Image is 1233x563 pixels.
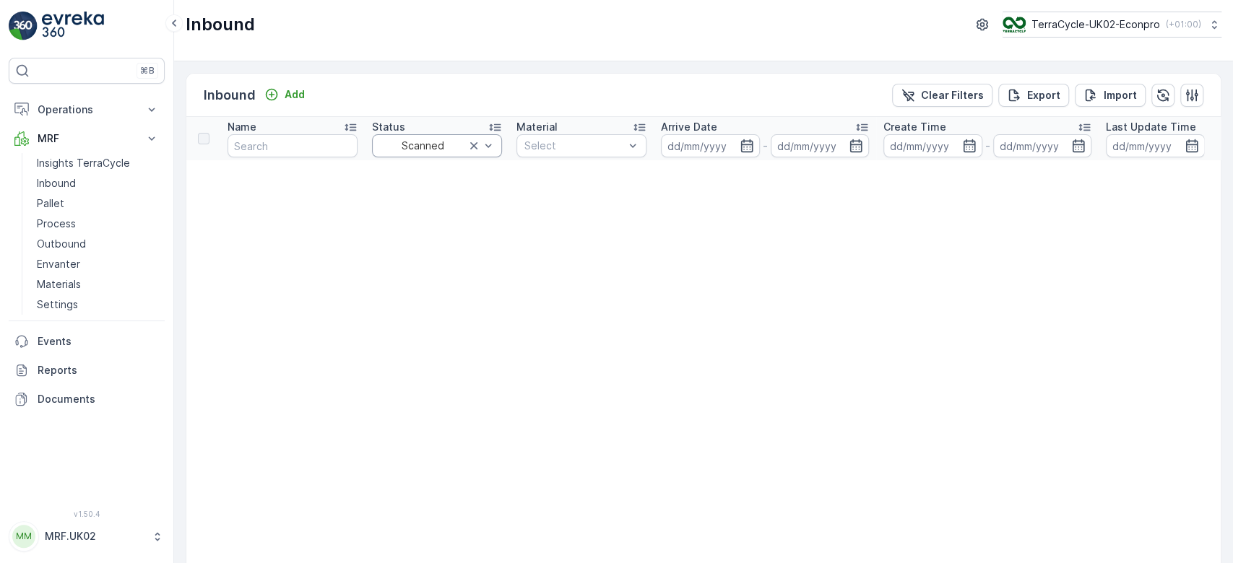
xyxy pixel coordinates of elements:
img: terracycle_logo_wKaHoWT.png [1003,17,1026,32]
input: Search [228,134,358,157]
p: Inbound [37,176,76,191]
button: Add [259,86,311,103]
p: Outbound [37,237,86,251]
p: Clear Filters [921,88,984,102]
a: Pallet [31,193,165,214]
p: Envanter [37,257,80,271]
p: Name [228,120,256,134]
p: Export [1027,88,1060,102]
p: Operations [38,102,136,117]
input: dd/mm/yyyy [1106,134,1205,157]
a: Reports [9,356,165,385]
button: Clear Filters [892,84,992,107]
p: Events [38,334,159,349]
button: Import [1075,84,1146,107]
button: TerraCycle-UK02-Econpro(+01:00) [1003,12,1221,38]
p: Arrive Date [661,120,717,134]
a: Documents [9,385,165,414]
a: Insights TerraCycle [31,153,165,173]
button: Export [998,84,1069,107]
input: dd/mm/yyyy [883,134,982,157]
p: MRF [38,131,136,146]
a: Materials [31,274,165,294]
p: Inbound [204,85,256,105]
p: Import [1104,88,1137,102]
a: Outbound [31,234,165,254]
p: Material [516,120,558,134]
p: Reports [38,363,159,377]
img: logo_light-DOdMpM7g.png [42,12,104,40]
input: dd/mm/yyyy [771,134,870,157]
p: - [763,137,768,154]
p: Insights TerraCycle [37,156,130,170]
p: Create Time [883,120,946,134]
p: MRF.UK02 [45,529,144,544]
img: logo [9,12,38,40]
button: MRF [9,124,165,153]
p: Materials [37,277,81,292]
button: MMMRF.UK02 [9,521,165,551]
p: Last Update Time [1106,120,1196,134]
p: ⌘B [140,65,155,77]
input: dd/mm/yyyy [993,134,1092,157]
a: Events [9,327,165,356]
p: Pallet [37,196,64,211]
span: v 1.50.4 [9,510,165,518]
a: Settings [31,294,165,315]
a: Envanter [31,254,165,274]
button: Operations [9,95,165,124]
a: Process [31,214,165,234]
p: Inbound [186,13,255,36]
p: Status [372,120,405,134]
a: Inbound [31,173,165,193]
p: Process [37,217,76,231]
input: dd/mm/yyyy [661,134,760,157]
p: Add [285,87,305,102]
p: TerraCycle-UK02-Econpro [1031,17,1160,32]
p: Settings [37,297,78,312]
p: ( +01:00 ) [1166,19,1201,30]
div: MM [12,525,35,548]
p: Select [524,139,624,153]
p: Documents [38,392,159,406]
p: - [985,137,990,154]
